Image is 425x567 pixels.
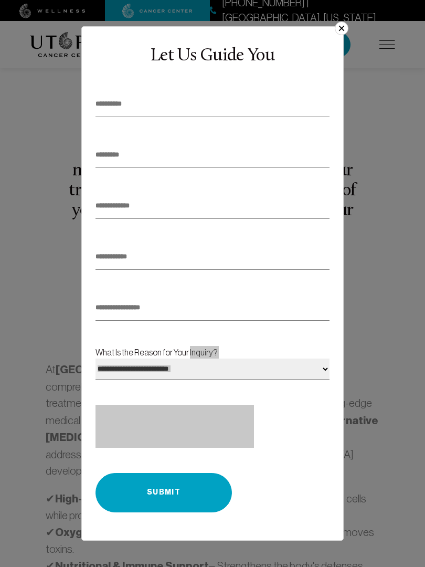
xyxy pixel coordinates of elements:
button: × [335,22,348,35]
iframe: Widget containing checkbox for hCaptcha security challenge [95,405,254,445]
select: What Is the Reason for Your Inquiry? [95,359,330,380]
button: Submit [95,473,232,512]
div: Let Us Guide You [93,46,332,66]
label: What Is the Reason for Your Inquiry? [95,346,330,396]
